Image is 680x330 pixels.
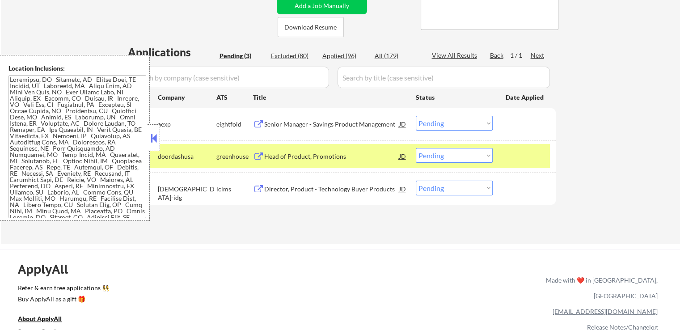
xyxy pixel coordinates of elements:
div: [DEMOGRAPHIC_DATA]-idg [158,185,216,202]
div: Back [490,51,504,60]
div: View All Results [432,51,480,60]
div: Location Inclusions: [8,64,146,73]
div: Status [416,89,493,105]
div: All (179) [375,51,419,60]
u: About ApplyAll [18,315,62,322]
div: Next [531,51,545,60]
div: greenhouse [216,152,253,161]
div: ApplyAll [18,262,78,277]
div: JD [398,148,407,164]
div: ATS [216,93,253,102]
div: icims [216,185,253,194]
div: Applications [128,47,216,58]
input: Search by title (case sensitive) [338,67,550,88]
div: Title [253,93,407,102]
a: About ApplyAll [18,314,74,325]
div: Made with ❤️ in [GEOGRAPHIC_DATA], [GEOGRAPHIC_DATA] [542,272,658,304]
a: [EMAIL_ADDRESS][DOMAIN_NAME] [553,308,658,315]
a: Refer & earn free applications 👯‍♀️ [18,285,359,294]
div: eightfold [216,120,253,129]
div: aexp [158,120,216,129]
div: doordashusa [158,152,216,161]
div: Buy ApplyAll as a gift 🎁 [18,296,107,302]
input: Search by company (case sensitive) [128,67,329,88]
div: Director, Product - Technology Buyer Products [264,185,399,194]
div: Senior Manager - Savings Product Management [264,120,399,129]
div: Company [158,93,216,102]
div: JD [398,116,407,132]
div: Pending (3) [220,51,264,60]
div: Applied (96) [322,51,367,60]
div: JD [398,181,407,197]
div: 1 / 1 [510,51,531,60]
div: Head of Product, Promotions [264,152,399,161]
button: Download Resume [278,17,344,37]
div: Date Applied [506,93,545,102]
div: Excluded (80) [271,51,316,60]
a: Buy ApplyAll as a gift 🎁 [18,294,107,305]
